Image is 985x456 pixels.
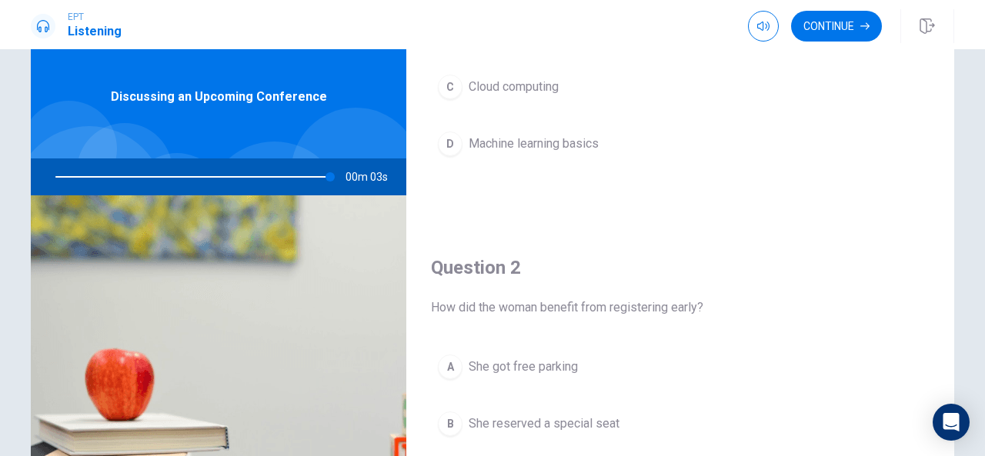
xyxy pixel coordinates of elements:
[438,131,462,156] div: D
[469,414,619,433] span: She reserved a special seat
[346,158,400,195] span: 00m 03s
[438,411,462,436] div: B
[791,11,882,42] button: Continue
[933,404,970,441] div: Open Intercom Messenger
[431,298,930,317] span: How did the woman benefit from registering early?
[431,125,930,163] button: DMachine learning basics
[68,22,122,41] h1: Listening
[469,78,559,96] span: Cloud computing
[111,88,327,106] span: Discussing an Upcoming Conference
[438,354,462,379] div: A
[431,68,930,106] button: CCloud computing
[431,348,930,386] button: AShe got free parking
[469,135,599,153] span: Machine learning basics
[431,255,930,280] h4: Question 2
[68,12,122,22] span: EPT
[431,404,930,443] button: BShe reserved a special seat
[469,358,578,376] span: She got free parking
[438,75,462,99] div: C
